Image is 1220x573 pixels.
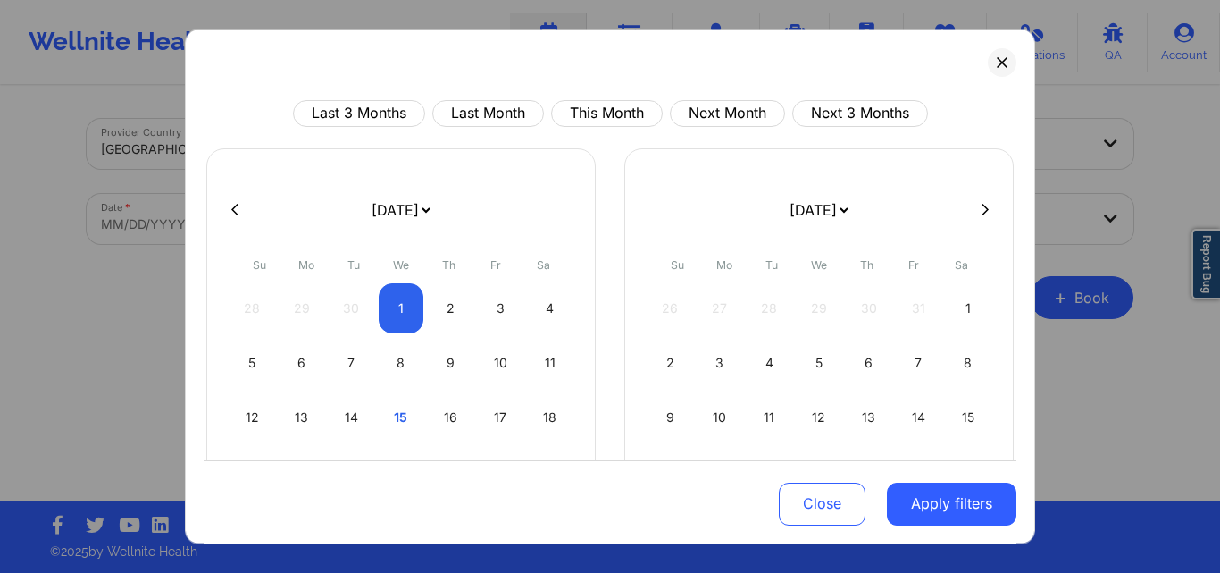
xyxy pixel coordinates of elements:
[329,337,374,387] div: Tue Oct 07 2025
[298,257,314,271] abbr: Monday
[379,392,424,442] div: Wed Oct 15 2025
[747,337,792,387] div: Tue Nov 04 2025
[230,337,275,387] div: Sun Oct 05 2025
[428,337,473,387] div: Thu Oct 09 2025
[329,446,374,496] div: Tue Oct 21 2025
[945,392,990,442] div: Sat Nov 15 2025
[347,257,360,271] abbr: Tuesday
[797,446,842,496] div: Wed Nov 19 2025
[671,257,684,271] abbr: Sunday
[648,337,693,387] div: Sun Nov 02 2025
[280,392,325,442] div: Mon Oct 13 2025
[896,446,941,496] div: Fri Nov 21 2025
[945,282,990,333] div: Sat Nov 01 2025
[797,337,842,387] div: Wed Nov 05 2025
[551,99,663,126] button: This Month
[428,282,473,333] div: Thu Oct 02 2025
[846,446,891,496] div: Thu Nov 20 2025
[527,392,572,442] div: Sat Oct 18 2025
[698,446,743,496] div: Mon Nov 17 2025
[293,99,425,126] button: Last 3 Months
[887,483,1016,526] button: Apply filters
[747,392,792,442] div: Tue Nov 11 2025
[442,257,455,271] abbr: Thursday
[253,257,266,271] abbr: Sunday
[955,257,968,271] abbr: Saturday
[945,446,990,496] div: Sat Nov 22 2025
[329,392,374,442] div: Tue Oct 14 2025
[393,257,409,271] abbr: Wednesday
[860,257,873,271] abbr: Thursday
[846,392,891,442] div: Thu Nov 13 2025
[432,99,544,126] button: Last Month
[811,257,827,271] abbr: Wednesday
[527,446,572,496] div: Sat Oct 25 2025
[478,282,523,333] div: Fri Oct 03 2025
[747,446,792,496] div: Tue Nov 18 2025
[765,257,778,271] abbr: Tuesday
[527,282,572,333] div: Sat Oct 04 2025
[779,483,865,526] button: Close
[896,392,941,442] div: Fri Nov 14 2025
[478,392,523,442] div: Fri Oct 17 2025
[792,99,928,126] button: Next 3 Months
[527,337,572,387] div: Sat Oct 11 2025
[846,337,891,387] div: Thu Nov 06 2025
[670,99,785,126] button: Next Month
[428,392,473,442] div: Thu Oct 16 2025
[280,337,325,387] div: Mon Oct 06 2025
[698,337,743,387] div: Mon Nov 03 2025
[716,257,732,271] abbr: Monday
[797,392,842,442] div: Wed Nov 12 2025
[379,282,424,333] div: Wed Oct 01 2025
[230,446,275,496] div: Sun Oct 19 2025
[537,257,550,271] abbr: Saturday
[896,337,941,387] div: Fri Nov 07 2025
[490,257,501,271] abbr: Friday
[478,446,523,496] div: Fri Oct 24 2025
[379,446,424,496] div: Wed Oct 22 2025
[908,257,919,271] abbr: Friday
[478,337,523,387] div: Fri Oct 10 2025
[648,446,693,496] div: Sun Nov 16 2025
[280,446,325,496] div: Mon Oct 20 2025
[945,337,990,387] div: Sat Nov 08 2025
[698,392,743,442] div: Mon Nov 10 2025
[428,446,473,496] div: Thu Oct 23 2025
[648,392,693,442] div: Sun Nov 09 2025
[230,392,275,442] div: Sun Oct 12 2025
[379,337,424,387] div: Wed Oct 08 2025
